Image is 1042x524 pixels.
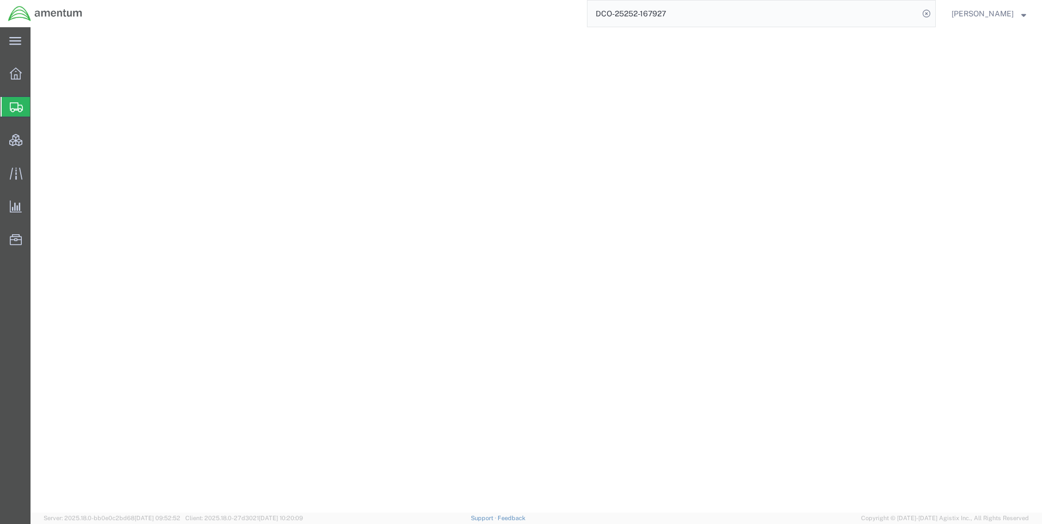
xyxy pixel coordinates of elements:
[44,515,180,521] span: Server: 2025.18.0-bb0e0c2bd68
[587,1,919,27] input: Search for shipment number, reference number
[498,515,525,521] a: Feedback
[135,515,180,521] span: [DATE] 09:52:52
[951,7,1027,20] button: [PERSON_NAME]
[8,5,83,22] img: logo
[471,515,498,521] a: Support
[861,514,1029,523] span: Copyright © [DATE]-[DATE] Agistix Inc., All Rights Reserved
[185,515,303,521] span: Client: 2025.18.0-27d3021
[31,27,1042,513] iframe: FS Legacy Container
[952,8,1014,20] span: Ray Cheatteam
[259,515,303,521] span: [DATE] 10:20:09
